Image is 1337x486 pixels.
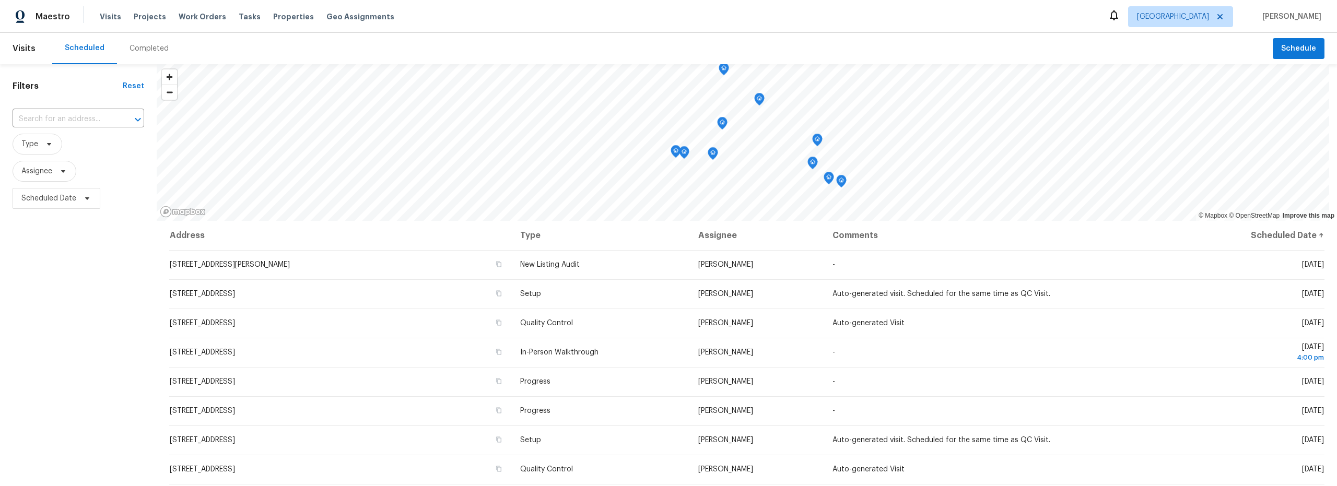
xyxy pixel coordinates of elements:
[832,436,1050,444] span: Auto-generated visit. Scheduled for the same time as QC Visit.
[326,11,394,22] span: Geo Assignments
[1302,261,1324,268] span: [DATE]
[130,43,169,54] div: Completed
[708,147,718,163] div: Map marker
[679,146,689,162] div: Map marker
[134,11,166,22] span: Projects
[123,81,144,91] div: Reset
[21,166,52,176] span: Assignee
[1302,319,1324,327] span: [DATE]
[1302,290,1324,298] span: [DATE]
[832,378,835,385] span: -
[494,347,503,357] button: Copy Address
[170,436,235,444] span: [STREET_ADDRESS]
[1302,466,1324,473] span: [DATE]
[170,319,235,327] span: [STREET_ADDRESS]
[170,466,235,473] span: [STREET_ADDRESS]
[807,157,818,173] div: Map marker
[832,261,835,268] span: -
[65,43,104,53] div: Scheduled
[21,139,38,149] span: Type
[824,221,1171,250] th: Comments
[698,349,753,356] span: [PERSON_NAME]
[494,435,503,444] button: Copy Address
[1199,212,1227,219] a: Mapbox
[1229,212,1280,219] a: OpenStreetMap
[21,193,76,204] span: Scheduled Date
[162,69,177,85] button: Zoom in
[494,318,503,327] button: Copy Address
[520,466,573,473] span: Quality Control
[1273,38,1324,60] button: Schedule
[1179,343,1324,363] span: [DATE]
[13,81,123,91] h1: Filters
[1302,436,1324,444] span: [DATE]
[824,172,834,188] div: Map marker
[698,290,753,298] span: [PERSON_NAME]
[170,290,235,298] span: [STREET_ADDRESS]
[698,436,753,444] span: [PERSON_NAME]
[1137,11,1209,22] span: [GEOGRAPHIC_DATA]
[494,289,503,298] button: Copy Address
[1302,407,1324,414] span: [DATE]
[832,290,1050,298] span: Auto-generated visit. Scheduled for the same time as QC Visit.
[690,221,824,250] th: Assignee
[698,407,753,414] span: [PERSON_NAME]
[836,175,847,191] div: Map marker
[1171,221,1324,250] th: Scheduled Date ↑
[170,407,235,414] span: [STREET_ADDRESS]
[494,464,503,473] button: Copy Address
[754,93,765,109] div: Map marker
[832,349,835,356] span: -
[160,206,206,218] a: Mapbox homepage
[170,261,290,268] span: [STREET_ADDRESS][PERSON_NAME]
[494,376,503,386] button: Copy Address
[717,117,728,133] div: Map marker
[698,466,753,473] span: [PERSON_NAME]
[520,407,550,414] span: Progress
[671,145,681,161] div: Map marker
[520,378,550,385] span: Progress
[1283,212,1334,219] a: Improve this map
[170,378,235,385] span: [STREET_ADDRESS]
[131,112,145,127] button: Open
[162,85,177,100] button: Zoom out
[1281,42,1316,55] span: Schedule
[832,466,905,473] span: Auto-generated Visit
[512,221,690,250] th: Type
[520,436,541,444] span: Setup
[494,406,503,415] button: Copy Address
[273,11,314,22] span: Properties
[1302,378,1324,385] span: [DATE]
[170,349,235,356] span: [STREET_ADDRESS]
[1258,11,1321,22] span: [PERSON_NAME]
[36,11,70,22] span: Maestro
[698,261,753,268] span: [PERSON_NAME]
[494,259,503,269] button: Copy Address
[832,407,835,414] span: -
[698,319,753,327] span: [PERSON_NAME]
[520,349,599,356] span: In-Person Walkthrough
[832,319,905,327] span: Auto-generated Visit
[13,37,36,60] span: Visits
[179,11,226,22] span: Work Orders
[169,221,512,250] th: Address
[13,111,115,127] input: Search for an address...
[1179,352,1324,363] div: 4:00 pm
[520,319,573,327] span: Quality Control
[520,290,541,298] span: Setup
[698,378,753,385] span: [PERSON_NAME]
[100,11,121,22] span: Visits
[239,13,261,20] span: Tasks
[812,134,823,150] div: Map marker
[157,64,1329,221] canvas: Map
[520,261,580,268] span: New Listing Audit
[719,63,729,79] div: Map marker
